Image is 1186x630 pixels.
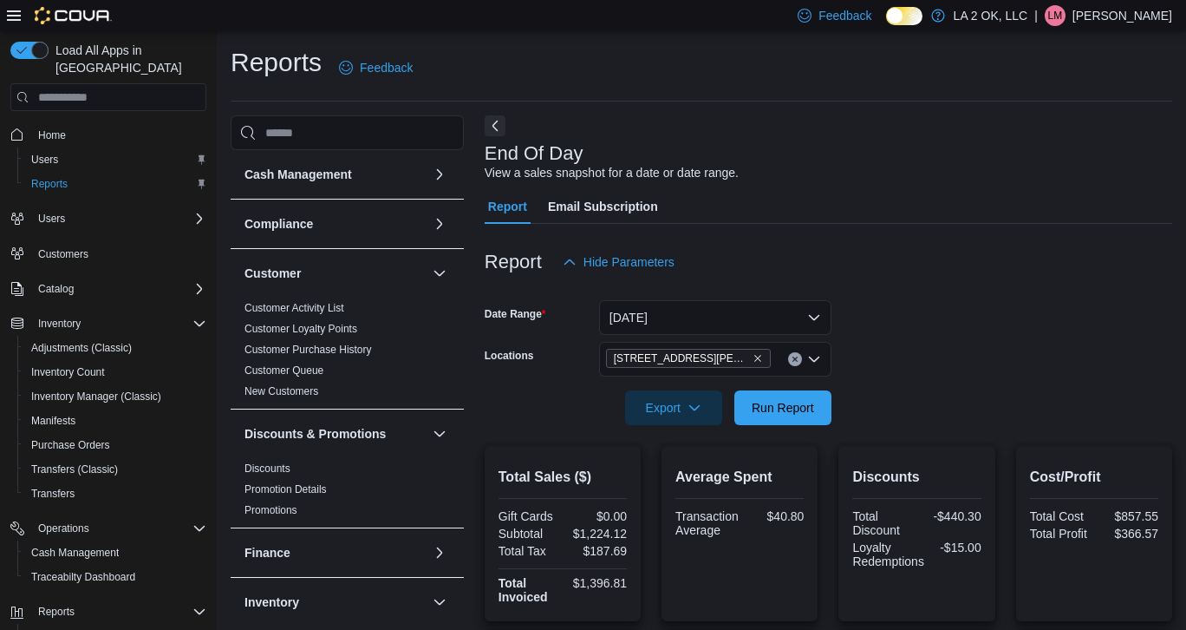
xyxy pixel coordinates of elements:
[31,244,95,265] a: Customers
[231,298,464,409] div: Customer
[548,189,658,224] span: Email Subscription
[485,252,542,272] h3: Report
[429,542,450,563] button: Finance
[675,467,804,488] h2: Average Spent
[244,425,426,443] button: Discounts & Promotions
[583,253,674,271] span: Hide Parameters
[3,207,213,231] button: Users
[485,164,739,182] div: View a sales snapshot for a date or date range.
[499,527,559,541] div: Subtotal
[852,509,913,537] div: Total Discount
[244,166,352,183] h3: Cash Management
[753,353,763,364] button: Remove 3701 N. MacArthur Blvd from selection in this group
[24,435,206,456] span: Purchase Orders
[31,279,206,299] span: Catalog
[38,128,66,142] span: Home
[556,245,681,279] button: Hide Parameters
[485,115,505,136] button: Next
[31,208,72,229] button: Users
[24,459,206,480] span: Transfers (Classic)
[244,544,290,561] h3: Finance
[1098,509,1158,523] div: $857.55
[485,349,534,363] label: Locations
[31,518,206,539] span: Operations
[566,509,627,523] div: $0.00
[38,247,88,261] span: Customers
[244,544,426,561] button: Finance
[24,338,139,358] a: Adjustments (Classic)
[24,174,75,194] a: Reports
[24,542,126,563] a: Cash Management
[31,570,135,584] span: Traceabilty Dashboard
[17,384,213,409] button: Inventory Manager (Classic)
[886,25,887,26] span: Dark Mode
[746,509,805,523] div: $40.80
[429,592,450,613] button: Inventory
[24,459,125,480] a: Transfers (Classic)
[17,457,213,482] button: Transfers (Classic)
[614,350,749,367] span: [STREET_ADDRESS][PERSON_NAME]
[625,390,722,425] button: Export
[17,482,213,506] button: Transfers
[17,541,213,565] button: Cash Management
[17,148,213,172] button: Users
[3,600,213,624] button: Reports
[31,487,75,501] span: Transfers
[24,362,112,383] a: Inventory Count
[752,399,814,417] span: Run Report
[31,438,110,452] span: Purchase Orders
[734,390,831,425] button: Run Report
[485,143,583,164] h3: End Of Day
[244,594,299,611] h3: Inventory
[244,463,290,475] a: Discounts
[3,312,213,336] button: Inventory
[429,213,450,234] button: Compliance
[31,390,161,404] span: Inventory Manager (Classic)
[31,341,132,355] span: Adjustments (Classic)
[24,338,206,358] span: Adjustments (Classic)
[24,435,117,456] a: Purchase Orders
[31,518,96,539] button: Operations
[244,482,327,496] span: Promotion Details
[1072,5,1172,26] p: [PERSON_NAME]
[38,212,65,226] span: Users
[429,423,450,444] button: Discounts & Promotions
[24,362,206,383] span: Inventory Count
[17,409,213,433] button: Manifests
[429,263,450,284] button: Customer
[566,576,627,590] div: $1,396.81
[24,386,168,407] a: Inventory Manager (Classic)
[566,527,627,541] div: $1,224.12
[38,282,74,296] span: Catalog
[231,45,322,80] h1: Reports
[244,343,372,357] span: Customer Purchase History
[24,410,206,431] span: Manifests
[244,215,426,233] button: Compliance
[244,364,323,377] a: Customer Queue
[24,174,206,194] span: Reports
[17,565,213,589] button: Traceabilty Dashboard
[244,265,426,282] button: Customer
[1048,5,1063,26] span: LM
[244,301,344,315] span: Customer Activity List
[17,172,213,196] button: Reports
[24,542,206,563] span: Cash Management
[244,322,357,336] span: Customer Loyalty Points
[31,243,206,265] span: Customers
[31,365,105,379] span: Inventory Count
[921,509,981,523] div: -$440.30
[31,601,206,622] span: Reports
[485,307,546,321] label: Date Range
[499,509,559,523] div: Gift Cards
[244,504,297,516] a: Promotions
[244,594,426,611] button: Inventory
[1030,509,1091,523] div: Total Cost
[675,509,739,537] div: Transaction Average
[818,7,871,24] span: Feedback
[31,177,68,191] span: Reports
[244,503,297,517] span: Promotions
[3,241,213,266] button: Customers
[606,349,771,368] span: 3701 N. MacArthur Blvd
[244,384,318,398] span: New Customers
[24,567,206,587] span: Traceabilty Dashboard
